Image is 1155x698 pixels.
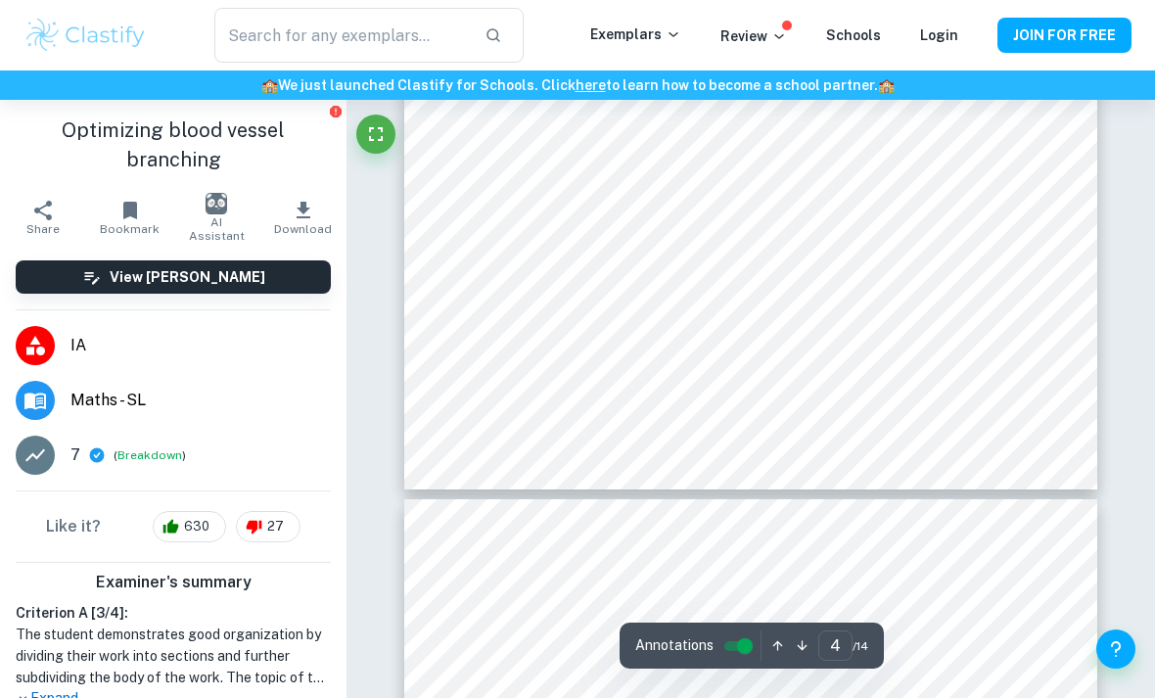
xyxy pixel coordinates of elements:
[920,27,958,43] a: Login
[576,77,606,93] a: here
[878,77,895,93] span: 🏫
[997,18,1132,53] button: JOIN FOR FREE
[110,266,265,288] h6: View [PERSON_NAME]
[8,571,339,594] h6: Examiner's summary
[87,190,174,245] button: Bookmark
[46,515,101,538] h6: Like it?
[16,602,331,624] h6: Criterion A [ 3 / 4 ]:
[261,77,278,93] span: 🏫
[70,334,331,357] span: IA
[720,25,787,47] p: Review
[635,635,714,656] span: Annotations
[826,27,881,43] a: Schools
[173,190,260,245] button: AI Assistant
[590,23,681,45] p: Exemplars
[70,443,80,467] p: 7
[23,16,148,55] img: Clastify logo
[100,222,160,236] span: Bookmark
[236,511,300,542] div: 27
[153,511,226,542] div: 630
[70,389,331,412] span: Maths - SL
[26,222,60,236] span: Share
[206,193,227,214] img: AI Assistant
[4,74,1151,96] h6: We just launched Clastify for Schools. Click to learn how to become a school partner.
[16,116,331,174] h1: Optimizing blood vessel branching
[356,115,395,154] button: Fullscreen
[853,637,868,655] span: / 14
[117,446,182,464] button: Breakdown
[1096,629,1135,669] button: Help and Feedback
[114,446,186,465] span: ( )
[274,222,332,236] span: Download
[185,215,249,243] span: AI Assistant
[260,190,347,245] button: Download
[214,8,469,63] input: Search for any exemplars...
[16,260,331,294] button: View [PERSON_NAME]
[328,104,343,118] button: Report issue
[16,624,331,688] h1: The student demonstrates good organization by dividing their work into sections and further subdi...
[256,517,295,536] span: 27
[173,517,220,536] span: 630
